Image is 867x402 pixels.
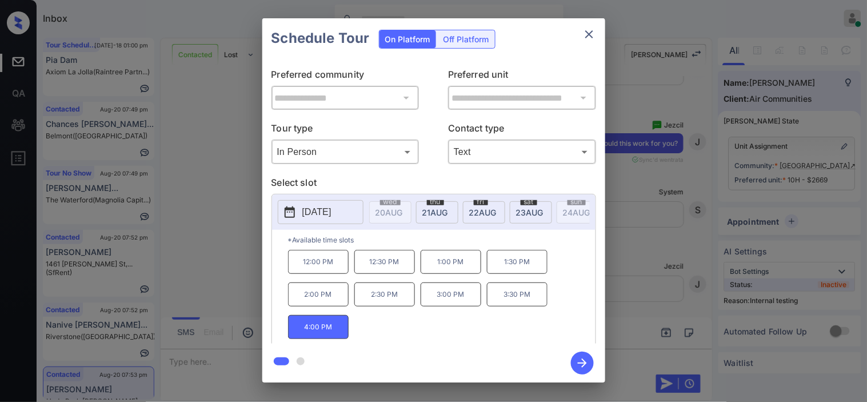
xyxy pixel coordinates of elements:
[354,282,415,307] p: 2:30 PM
[427,198,444,205] span: thu
[274,142,417,161] div: In Person
[421,282,481,307] p: 3:00 PM
[578,23,601,46] button: close
[354,250,415,274] p: 12:30 PM
[288,230,596,250] p: *Available time slots
[474,198,488,205] span: fri
[271,67,419,86] p: Preferred community
[516,208,544,217] span: 23 AUG
[262,18,379,58] h2: Schedule Tour
[379,30,436,48] div: On Platform
[288,315,349,339] p: 4:00 PM
[422,208,448,217] span: 21 AUG
[451,142,593,161] div: Text
[421,250,481,274] p: 1:00 PM
[416,201,458,224] div: date-select
[271,121,419,140] p: Tour type
[302,205,331,219] p: [DATE]
[463,201,505,224] div: date-select
[271,176,596,194] p: Select slot
[510,201,552,224] div: date-select
[469,208,497,217] span: 22 AUG
[278,200,363,224] button: [DATE]
[448,67,596,86] p: Preferred unit
[288,282,349,307] p: 2:00 PM
[438,30,495,48] div: Off Platform
[448,121,596,140] p: Contact type
[487,282,548,307] p: 3:30 PM
[487,250,548,274] p: 1:30 PM
[288,250,349,274] p: 12:00 PM
[521,198,537,205] span: sat
[564,348,601,378] button: btn-next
